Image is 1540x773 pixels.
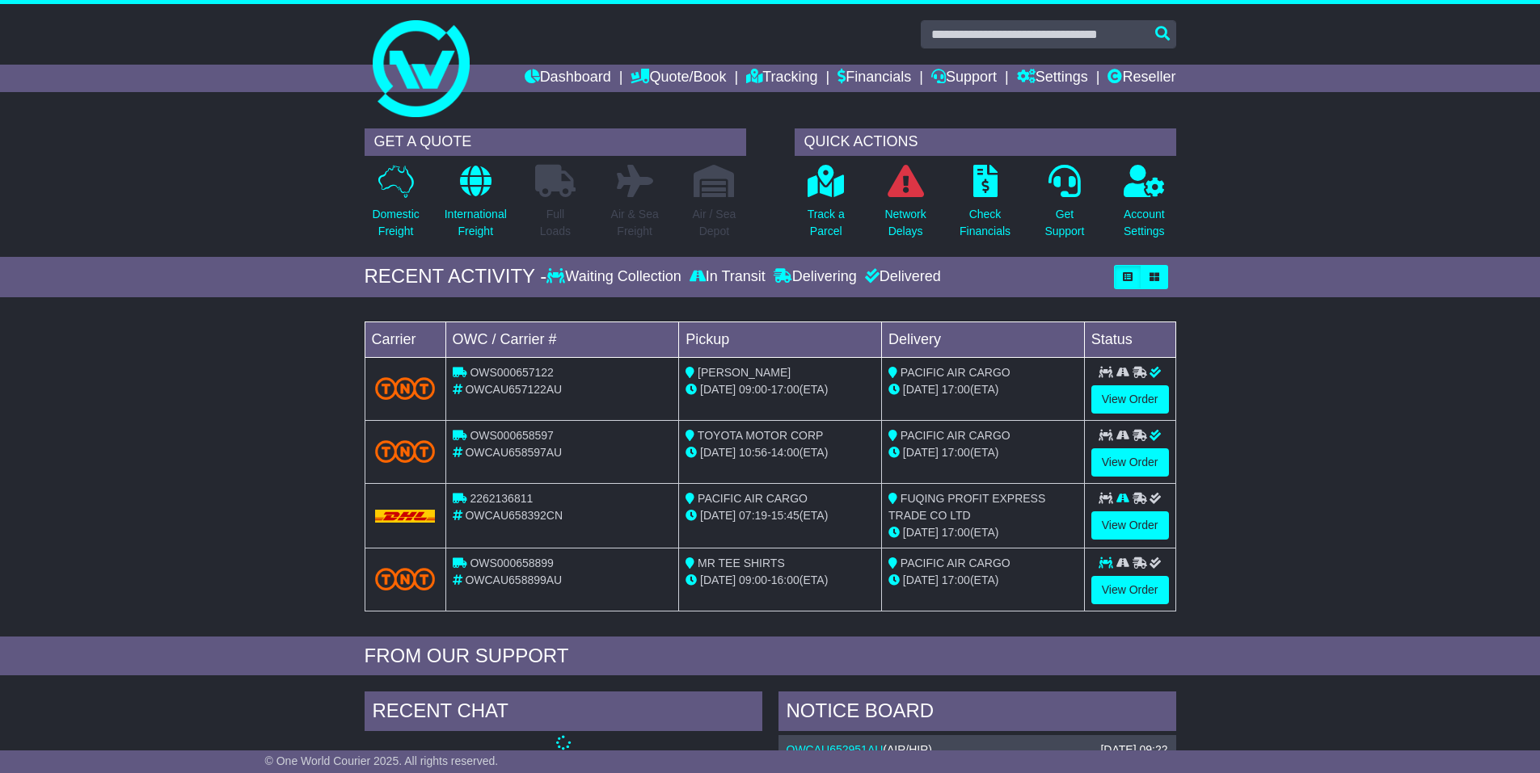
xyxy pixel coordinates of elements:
span: 10:56 [739,446,767,459]
a: View Order [1091,511,1169,540]
div: In Transit [686,268,770,286]
a: View Order [1091,576,1169,604]
div: ( ) [787,743,1168,757]
div: - (ETA) [686,507,875,524]
a: View Order [1091,385,1169,414]
span: © One World Courier 2025. All rights reserved. [265,754,499,767]
td: Carrier [365,321,445,357]
span: [DATE] [700,509,736,522]
a: InternationalFreight [444,164,508,249]
span: 17:00 [942,446,970,459]
td: Status [1084,321,1175,357]
td: Delivery [881,321,1084,357]
span: OWS000658597 [470,429,554,442]
p: Network Delays [884,206,926,240]
a: Tracking [746,65,817,92]
p: Track a Parcel [808,206,845,240]
span: [DATE] [700,573,736,586]
span: PACIFIC AIR CARGO [901,366,1010,379]
img: TNT_Domestic.png [375,377,436,399]
td: Pickup [679,321,882,357]
span: [DATE] [700,446,736,459]
p: Account Settings [1124,206,1165,240]
span: 17:00 [942,383,970,396]
p: Air / Sea Depot [693,206,736,240]
span: PACIFIC AIR CARGO [901,429,1010,442]
span: 16:00 [771,573,800,586]
span: PACIFIC AIR CARGO [901,557,1010,569]
span: OWS000657122 [470,366,554,379]
span: 09:00 [739,573,767,586]
div: - (ETA) [686,444,875,461]
div: (ETA) [888,524,1078,541]
span: OWCAU658597AU [465,446,562,459]
span: OWS000658899 [470,557,554,569]
span: [DATE] [903,383,939,396]
a: NetworkDelays [884,164,926,249]
img: TNT_Domestic.png [375,440,436,462]
div: RECENT CHAT [365,691,762,735]
span: AIR/HIR [887,743,928,756]
span: [DATE] [903,573,939,586]
p: Full Loads [535,206,576,240]
div: [DATE] 09:22 [1100,743,1167,757]
span: OWCAU658392CN [465,509,563,522]
span: 2262136811 [470,492,533,505]
span: TOYOTA MOTOR CORP [698,429,824,442]
span: FUQING PROFIT EXPRESS TRADE CO LTD [888,492,1045,522]
p: Get Support [1044,206,1084,240]
div: (ETA) [888,444,1078,461]
div: NOTICE BOARD [778,691,1176,735]
div: QUICK ACTIONS [795,128,1176,156]
div: RECENT ACTIVITY - [365,265,547,288]
span: [DATE] [903,526,939,539]
p: Check Financials [960,206,1010,240]
span: 17:00 [942,526,970,539]
div: (ETA) [888,381,1078,398]
div: - (ETA) [686,572,875,589]
span: [PERSON_NAME] [698,366,791,379]
img: DHL.png [375,510,436,523]
p: International Freight [445,206,507,240]
span: OWCAU657122AU [465,383,562,396]
span: OWCAU658899AU [465,573,562,586]
div: Delivering [770,268,861,286]
p: Domestic Freight [372,206,419,240]
a: GetSupport [1044,164,1085,249]
div: (ETA) [888,572,1078,589]
div: GET A QUOTE [365,128,746,156]
a: DomesticFreight [371,164,420,249]
a: Settings [1017,65,1088,92]
a: Support [931,65,997,92]
a: OWCAU652951AU [787,743,884,756]
span: [DATE] [700,383,736,396]
a: Financials [838,65,911,92]
div: - (ETA) [686,381,875,398]
img: TNT_Domestic.png [375,568,436,590]
p: Air & Sea Freight [611,206,659,240]
a: Track aParcel [807,164,846,249]
span: 17:00 [771,383,800,396]
span: [DATE] [903,446,939,459]
a: Dashboard [525,65,611,92]
a: Quote/Book [631,65,726,92]
a: CheckFinancials [959,164,1011,249]
td: OWC / Carrier # [445,321,679,357]
span: 09:00 [739,383,767,396]
div: Waiting Collection [546,268,685,286]
span: 07:19 [739,509,767,522]
div: FROM OUR SUPPORT [365,645,1176,668]
a: View Order [1091,448,1169,477]
span: PACIFIC AIR CARGO [698,492,808,505]
div: Delivered [861,268,941,286]
span: 17:00 [942,573,970,586]
a: AccountSettings [1123,164,1166,249]
span: MR TEE SHIRTS [698,557,785,569]
span: 14:00 [771,446,800,459]
a: Reseller [1108,65,1175,92]
span: 15:45 [771,509,800,522]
